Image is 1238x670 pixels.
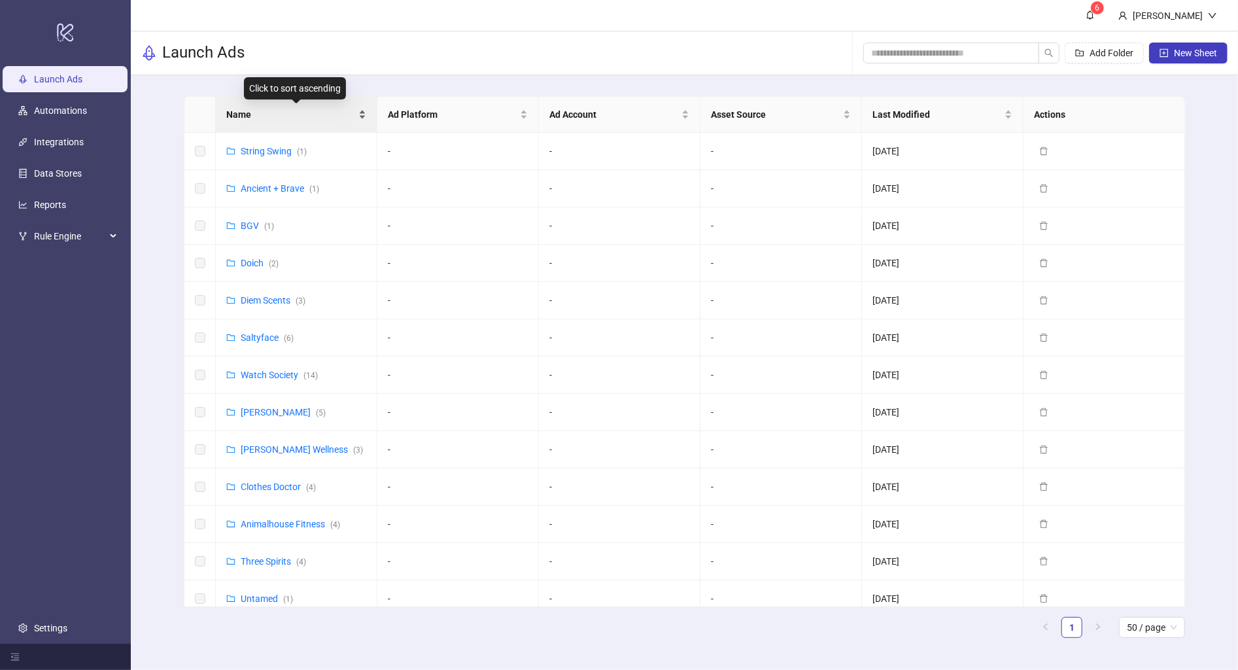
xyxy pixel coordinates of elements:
td: - [377,394,539,431]
span: Ad Account [549,107,679,122]
span: folder [226,370,235,379]
span: 6 [1095,3,1100,12]
span: Rule Engine [34,223,106,249]
td: [DATE] [862,394,1023,431]
a: String Swing(1) [241,146,307,156]
td: [DATE] [862,357,1023,394]
td: - [377,170,539,207]
a: Automations [34,105,87,116]
span: folder [226,482,235,491]
span: New Sheet [1174,48,1217,58]
span: fork [18,232,27,241]
td: - [377,319,539,357]
a: [PERSON_NAME] Wellness(3) [241,444,363,455]
span: delete [1039,520,1048,529]
td: - [700,319,862,357]
span: ( 1 ) [309,185,319,194]
h3: Launch Ads [162,43,245,63]
td: - [700,543,862,580]
span: ( 4 ) [296,557,306,567]
td: [DATE] [862,580,1023,618]
a: Clothes Doctor(4) [241,482,316,492]
th: Ad Account [539,97,700,133]
td: [DATE] [862,170,1023,207]
span: delete [1039,258,1048,268]
td: - [377,506,539,543]
td: - [377,431,539,468]
th: Ad Platform [377,97,539,133]
td: - [539,394,700,431]
span: 50 / page [1127,618,1177,637]
span: delete [1039,147,1048,156]
td: - [700,245,862,282]
td: [DATE] [862,506,1023,543]
span: plus-square [1160,48,1169,58]
li: 1 [1061,617,1082,638]
span: search [1044,48,1054,58]
td: - [539,543,700,580]
span: left [1042,623,1050,631]
td: - [700,431,862,468]
span: Asset Source [711,107,840,122]
span: ( 1 ) [283,595,293,604]
span: ( 1 ) [264,222,274,231]
button: left [1035,617,1056,638]
td: - [700,468,862,506]
span: delete [1039,296,1048,305]
span: delete [1039,333,1048,342]
a: Doich(2) [241,258,279,268]
td: - [700,580,862,618]
li: Previous Page [1035,617,1056,638]
th: Asset Source [700,97,862,133]
span: rocket [141,45,157,61]
span: ( 4 ) [306,483,316,492]
span: ( 2 ) [269,259,279,268]
td: - [700,207,862,245]
a: Data Stores [34,168,82,179]
span: folder [226,333,235,342]
a: Ancient + Brave(1) [241,183,319,194]
a: Untamed(1) [241,593,293,604]
div: Page Size [1119,617,1185,638]
td: - [377,357,539,394]
div: [PERSON_NAME] [1127,9,1208,23]
a: Animalhouse Fitness(4) [241,519,340,529]
td: [DATE] [862,207,1023,245]
a: Watch Society(14) [241,370,318,380]
span: folder [226,557,235,566]
td: - [377,245,539,282]
span: folder [226,520,235,529]
span: delete [1039,482,1048,491]
span: delete [1039,557,1048,566]
td: [DATE] [862,319,1023,357]
td: - [539,357,700,394]
td: - [377,468,539,506]
td: - [539,506,700,543]
sup: 6 [1091,1,1104,14]
td: - [539,282,700,319]
span: folder [226,408,235,417]
td: - [539,468,700,506]
span: delete [1039,445,1048,454]
td: - [539,245,700,282]
span: Add Folder [1090,48,1133,58]
td: - [539,207,700,245]
td: - [700,506,862,543]
td: - [377,580,539,618]
span: ( 3 ) [353,446,363,455]
td: - [700,282,862,319]
span: ( 3 ) [296,296,305,306]
button: Add Folder [1065,43,1144,63]
td: [DATE] [862,282,1023,319]
a: BGV(1) [241,220,274,231]
th: Last Modified [862,97,1023,133]
span: ( 4 ) [330,520,340,529]
td: - [539,133,700,170]
span: bell [1086,10,1095,20]
span: folder [226,221,235,230]
a: Diem Scents(3) [241,295,305,306]
td: - [539,319,700,357]
span: folder [226,258,235,268]
td: - [377,133,539,170]
button: New Sheet [1149,43,1228,63]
